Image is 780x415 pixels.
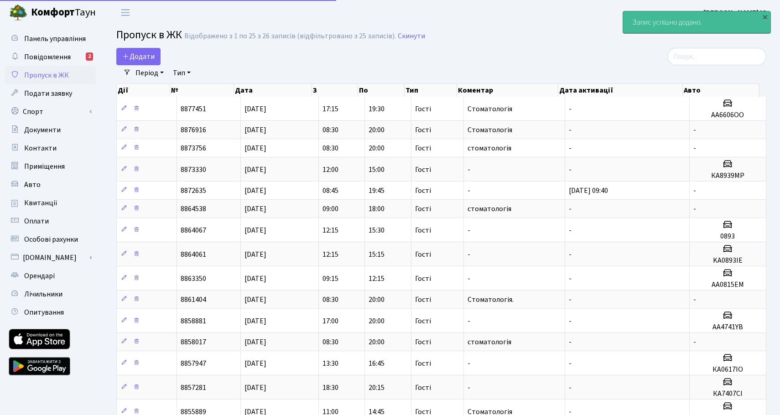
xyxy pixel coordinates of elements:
img: logo.png [9,4,27,22]
span: Контакти [24,143,57,153]
span: Гості [415,275,431,282]
h5: AA4741YB [693,323,762,332]
span: 12:15 [369,274,385,284]
span: [DATE] [244,204,266,214]
span: 12:00 [322,165,338,175]
span: - [569,295,572,305]
th: Тип [405,84,457,97]
span: - [468,316,470,326]
h5: 0893 [693,232,762,241]
span: - [569,165,572,175]
span: 8873330 [181,165,206,175]
span: Додати [122,52,155,62]
span: - [693,143,696,153]
span: 20:00 [369,337,385,347]
span: - [693,204,696,214]
span: 19:45 [369,186,385,196]
span: Гості [415,360,431,367]
button: Переключити навігацію [114,5,137,20]
span: Лічильники [24,289,62,299]
span: Гості [415,384,431,391]
span: 8864061 [181,249,206,259]
span: [DATE] [244,358,266,368]
span: [DATE] [244,186,266,196]
a: Панель управління [5,30,96,48]
span: Авто [24,180,41,190]
a: Орендарі [5,267,96,285]
span: 8863350 [181,274,206,284]
span: 15:15 [369,249,385,259]
th: По [358,84,405,97]
span: 20:00 [369,316,385,326]
span: 15:30 [369,225,385,235]
span: 17:15 [322,104,338,114]
span: 08:30 [322,295,338,305]
a: Авто [5,176,96,194]
span: Гості [415,227,431,234]
a: Квитанції [5,194,96,212]
h5: КА8939МР [693,171,762,180]
span: 18:00 [369,204,385,214]
a: Особові рахунки [5,230,96,249]
th: Дата [234,84,312,97]
a: Контакти [5,139,96,157]
span: - [468,383,470,393]
span: - [569,337,572,347]
span: [DATE] [244,104,266,114]
span: 12:15 [322,249,338,259]
span: Подати заявку [24,88,72,99]
span: 08:30 [322,125,338,135]
a: Спорт [5,103,96,121]
span: [DATE] [244,165,266,175]
span: - [569,225,572,235]
a: Додати [116,48,161,65]
span: 8864538 [181,204,206,214]
span: Квитанції [24,198,57,208]
h5: КА0617ІО [693,365,762,374]
a: Період [132,65,167,81]
span: [DATE] [244,143,266,153]
span: [DATE] [244,225,266,235]
span: 18:30 [322,383,338,393]
div: × [760,12,770,21]
div: Запис успішно додано. [623,11,770,33]
span: [DATE] [244,383,266,393]
span: Стоматологія. [468,295,514,305]
span: 08:30 [322,337,338,347]
h5: АA0815ЕМ [693,280,762,289]
span: Особові рахунки [24,234,78,244]
span: [DATE] [244,249,266,259]
span: 20:15 [369,383,385,393]
span: 8864067 [181,225,206,235]
span: 8876916 [181,125,206,135]
span: - [693,295,696,305]
span: 20:00 [369,125,385,135]
span: 08:45 [322,186,338,196]
span: [DATE] 09:40 [569,186,608,196]
span: [DATE] [244,337,266,347]
span: Повідомлення [24,52,71,62]
h5: КА7407СІ [693,389,762,398]
span: [DATE] [244,295,266,305]
b: Комфорт [31,5,75,20]
span: стоматологія [468,204,511,214]
span: Гості [415,205,431,213]
a: Скинути [398,32,425,41]
div: 2 [86,52,93,61]
span: Приміщення [24,161,65,171]
span: 20:00 [369,295,385,305]
a: [DOMAIN_NAME] [5,249,96,267]
span: - [468,225,470,235]
span: Гості [415,338,431,346]
span: 8877451 [181,104,206,114]
input: Пошук... [667,48,766,65]
span: Гості [415,187,431,194]
span: Панель управління [24,34,86,44]
th: З [312,84,359,97]
span: - [569,125,572,135]
h5: KA0893IE [693,256,762,265]
span: Гості [415,251,431,258]
span: 19:30 [369,104,385,114]
span: Опитування [24,307,64,317]
span: - [468,274,470,284]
